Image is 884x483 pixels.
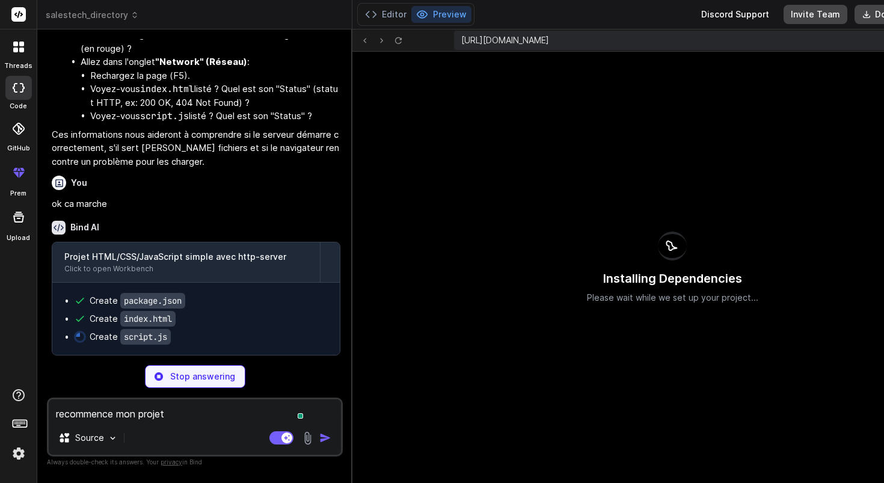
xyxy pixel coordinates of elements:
li: Rechargez la page (F5). [90,69,340,83]
p: Ces informations nous aideront à comprendre si le serveur démarre correctement, s'il sert [PERSON... [52,128,340,169]
textarea: recommence mon projet [49,399,341,421]
img: settings [8,443,29,464]
code: index.html [140,83,194,95]
p: ok ca marche [52,197,340,211]
label: threads [4,61,32,71]
code: script.js [120,329,171,345]
p: Source [75,432,104,444]
div: Create [90,295,185,307]
p: Stop answering [170,371,235,383]
p: Always double-check its answers. Your in Bind [47,457,343,468]
li: Voyez-vous listé ? Quel est son "Status" (statut HTTP, ex: 200 OK, 404 Not Found) ? [90,82,340,109]
div: Discord Support [694,5,776,24]
button: Projet HTML/CSS/JavaScript simple avec http-serverClick to open Workbench [52,242,320,282]
li: Allez dans l'onglet : [81,55,340,123]
div: Projet HTML/CSS/JavaScript simple avec http-server [64,251,308,263]
span: salestech_directory [46,9,139,21]
h6: Bind AI [70,221,99,233]
button: Editor [360,6,411,23]
h6: You [71,177,87,189]
button: Invite Team [784,5,847,24]
h3: Installing Dependencies [587,270,758,287]
img: icon [319,432,331,444]
div: Click to open Workbench [64,264,308,274]
li: Allez dans l'onglet : Y a-t-il des messages d'erreur (en rouge) ? [81,28,340,55]
label: code [10,101,27,111]
img: Pick Models [108,433,118,443]
div: Create [90,313,176,325]
code: index.html [120,311,176,327]
label: GitHub [7,143,30,153]
strong: "Network" (Réseau) [155,56,247,67]
code: package.json [120,293,185,309]
button: Preview [411,6,471,23]
label: Upload [7,233,30,243]
label: prem [10,188,26,198]
span: privacy [161,458,182,466]
span: [URL][DOMAIN_NAME] [461,34,549,46]
code: script.js [140,110,189,122]
div: Create [90,331,171,343]
li: Voyez-vous listé ? Quel est son "Status" ? [90,109,340,123]
p: Please wait while we set up your project... [587,292,758,304]
img: attachment [301,431,315,445]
